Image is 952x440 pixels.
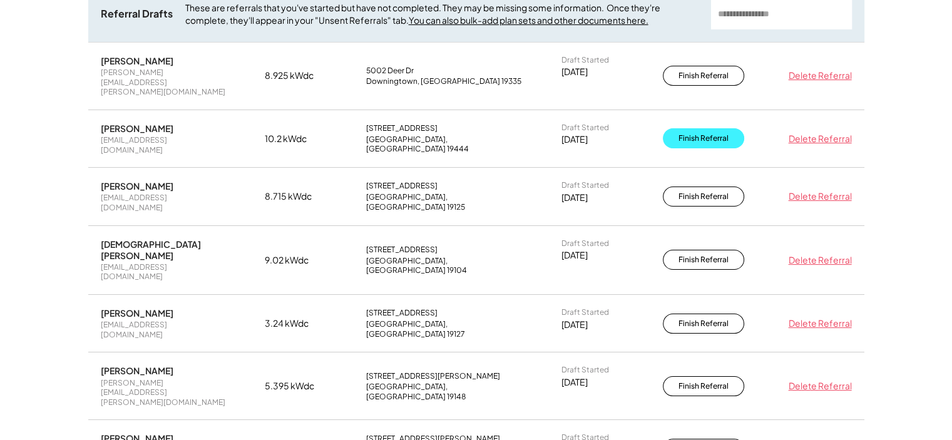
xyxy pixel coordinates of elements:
[101,55,173,66] div: [PERSON_NAME]
[366,135,523,154] div: [GEOGRAPHIC_DATA], [GEOGRAPHIC_DATA] 19444
[663,376,744,396] button: Finish Referral
[265,190,327,203] div: 8.715 kWdc
[663,187,744,207] button: Finish Referral
[101,193,226,212] div: [EMAIL_ADDRESS][DOMAIN_NAME]
[101,238,226,261] div: [DEMOGRAPHIC_DATA][PERSON_NAME]
[561,133,588,146] div: [DATE]
[561,192,588,204] div: [DATE]
[783,254,852,267] div: Delete Referral
[366,66,414,76] div: 5002 Deer Dr
[185,2,699,26] div: These are referrals that you've started but have not completed. They may be missing some informat...
[783,69,852,82] div: Delete Referral
[265,69,327,82] div: 8.925 kWdc
[265,133,327,145] div: 10.2 kWdc
[366,308,438,318] div: [STREET_ADDRESS]
[101,135,226,155] div: [EMAIL_ADDRESS][DOMAIN_NAME]
[783,317,852,330] div: Delete Referral
[265,317,327,330] div: 3.24 kWdc
[101,307,173,319] div: [PERSON_NAME]
[101,365,173,376] div: [PERSON_NAME]
[783,133,852,145] div: Delete Referral
[101,8,173,21] div: Referral Drafts
[366,123,438,133] div: [STREET_ADDRESS]
[561,123,609,133] div: Draft Started
[663,128,744,148] button: Finish Referral
[101,180,173,192] div: [PERSON_NAME]
[561,66,588,78] div: [DATE]
[663,250,744,270] button: Finish Referral
[366,181,438,191] div: [STREET_ADDRESS]
[561,238,609,248] div: Draft Started
[101,262,226,282] div: [EMAIL_ADDRESS][DOMAIN_NAME]
[366,192,523,212] div: [GEOGRAPHIC_DATA], [GEOGRAPHIC_DATA] 19125
[101,68,226,97] div: [PERSON_NAME][EMAIL_ADDRESS][PERSON_NAME][DOMAIN_NAME]
[366,319,523,339] div: [GEOGRAPHIC_DATA], [GEOGRAPHIC_DATA] 19127
[265,254,327,267] div: 9.02 kWdc
[265,380,327,392] div: 5.395 kWdc
[101,378,226,407] div: [PERSON_NAME][EMAIL_ADDRESS][PERSON_NAME][DOMAIN_NAME]
[366,371,500,381] div: [STREET_ADDRESS][PERSON_NAME]
[561,307,609,317] div: Draft Started
[561,180,609,190] div: Draft Started
[783,190,852,203] div: Delete Referral
[561,249,588,262] div: [DATE]
[366,76,521,86] div: Downingtown, [GEOGRAPHIC_DATA] 19335
[663,66,744,86] button: Finish Referral
[561,319,588,331] div: [DATE]
[561,376,588,389] div: [DATE]
[366,256,523,275] div: [GEOGRAPHIC_DATA], [GEOGRAPHIC_DATA] 19104
[663,314,744,334] button: Finish Referral
[101,320,226,339] div: [EMAIL_ADDRESS][DOMAIN_NAME]
[783,380,852,392] div: Delete Referral
[366,382,523,401] div: [GEOGRAPHIC_DATA], [GEOGRAPHIC_DATA] 19148
[561,55,609,65] div: Draft Started
[101,123,173,134] div: [PERSON_NAME]
[561,365,609,375] div: Draft Started
[366,245,438,255] div: [STREET_ADDRESS]
[409,14,648,26] a: You can also bulk-add plan sets and other documents here.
